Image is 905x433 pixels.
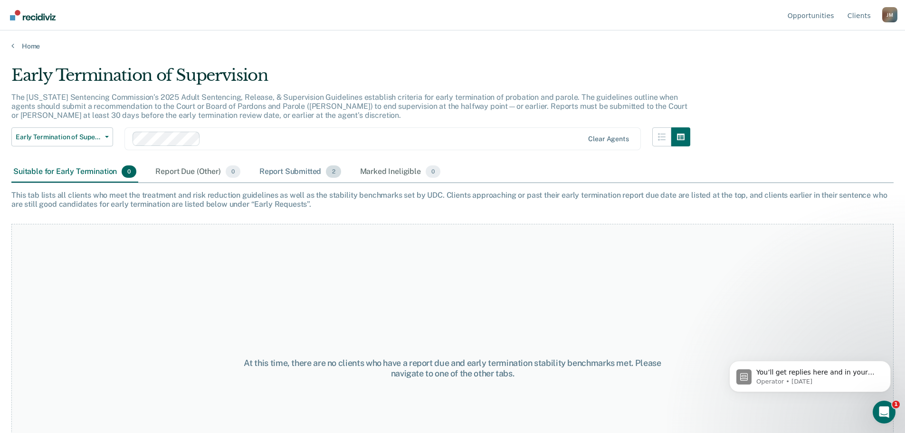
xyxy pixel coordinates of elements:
[358,162,443,183] div: Marked Ineligible0
[16,133,101,141] span: Early Termination of Supervision
[226,165,240,178] span: 0
[257,162,343,183] div: Report Submitted2
[11,93,687,120] p: The [US_STATE] Sentencing Commission’s 2025 Adult Sentencing, Release, & Supervision Guidelines e...
[426,165,440,178] span: 0
[122,165,136,178] span: 0
[873,401,895,423] iframe: Intercom live chat
[882,7,897,22] div: J M
[11,191,894,209] div: This tab lists all clients who meet the treatment and risk reduction guidelines as well as the st...
[892,401,900,408] span: 1
[11,42,894,50] a: Home
[882,7,897,22] button: Profile dropdown button
[153,162,242,183] div: Report Due (Other)0
[588,135,629,143] div: Clear agents
[11,66,690,93] div: Early Termination of Supervision
[11,162,138,183] div: Suitable for Early Termination0
[326,165,341,178] span: 2
[232,358,673,378] div: At this time, there are no clients who have a report due and early termination stability benchmar...
[11,127,113,146] button: Early Termination of Supervision
[715,341,905,407] iframe: Intercom notifications message
[10,10,56,20] img: Recidiviz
